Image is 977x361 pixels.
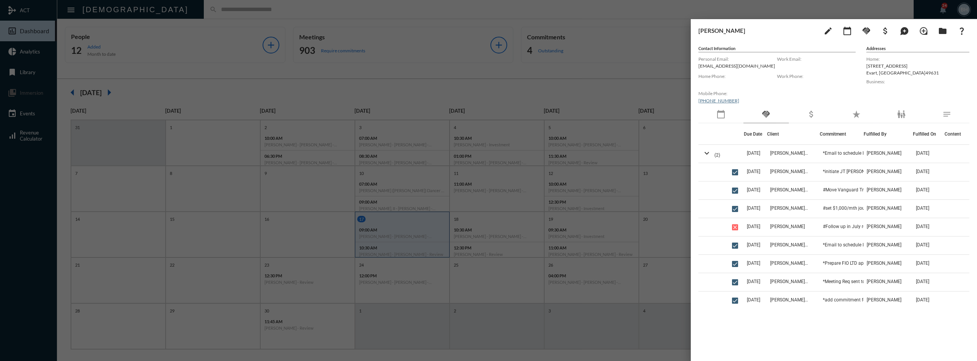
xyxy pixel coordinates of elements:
[867,297,901,303] span: [PERSON_NAME]
[777,73,856,79] label: Work Phone:
[867,169,901,174] span: [PERSON_NAME]
[761,110,771,119] mat-icon: handshake
[747,242,760,248] span: [DATE]
[698,98,739,104] a: [PHONE_NUMBER]
[698,27,817,34] h3: [PERSON_NAME]
[916,242,929,248] span: [DATE]
[823,297,899,303] span: *add commitment for [DATE] to submit FIO for [PERSON_NAME]'s DI Ins SEE NOTES
[770,224,805,229] span: [PERSON_NAME]
[867,261,901,266] span: [PERSON_NAME]
[866,56,969,62] label: Home:
[954,23,969,38] button: What If?
[824,26,833,36] mat-icon: edit
[770,242,808,248] span: [PERSON_NAME] - [PERSON_NAME]
[747,169,760,174] span: [DATE]
[702,149,711,158] mat-icon: expand_more
[913,123,941,145] th: Fulfilled On
[821,23,836,38] button: edit person
[747,224,760,229] span: [DATE]
[866,46,969,52] h5: Addresses
[744,123,767,145] th: Due Date
[823,224,899,229] span: #Follow up in July regarding $2000/mo contribution
[823,242,899,248] span: *Email to schedule Investment Meeting for June. Email sent 4/28, 6/20
[919,26,928,36] mat-icon: loupe
[900,26,909,36] mat-icon: maps_ugc
[747,206,760,211] span: [DATE]
[916,279,929,284] span: [DATE]
[867,151,901,156] span: [PERSON_NAME]
[840,23,855,38] button: Add meeting
[916,187,929,193] span: [DATE]
[747,151,760,156] span: [DATE]
[916,206,929,211] span: [DATE]
[770,261,808,266] span: [PERSON_NAME] - [PERSON_NAME]
[938,26,947,36] mat-icon: folder
[916,169,929,174] span: [DATE]
[698,46,856,52] h5: Contact Information
[867,224,901,229] span: [PERSON_NAME]
[698,56,777,62] label: Personal Email:
[866,63,969,69] p: [STREET_ADDRESS]
[916,261,929,266] span: [DATE]
[770,169,808,174] span: [PERSON_NAME] - [PERSON_NAME]
[941,123,969,145] th: Content
[935,23,950,38] button: Archives
[916,23,931,38] button: Add Introduction
[767,123,820,145] th: Client
[867,279,901,284] span: [PERSON_NAME]
[866,70,969,76] p: Evart , [GEOGRAPHIC_DATA] 49631
[823,261,899,266] span: *Prepare FIO LTD app for [PERSON_NAME] based upon the income information he provideds
[820,123,864,145] th: Commitment
[823,151,899,156] span: *Email to schedule INVSTMT Meeting for June. Email sent 4/28, 6/20, 8/18
[942,110,951,119] mat-icon: notes
[881,26,890,36] mat-icon: attach_money
[897,110,906,119] mat-icon: family_restroom
[859,23,874,38] button: Add Commitment
[916,151,929,156] span: [DATE]
[714,152,720,158] span: (2)
[864,123,913,145] th: Fulfilled By
[698,91,777,96] label: Mobile Phone:
[698,73,777,79] label: Home Phone:
[747,279,760,284] span: [DATE]
[747,261,760,266] span: [DATE]
[770,187,808,193] span: [PERSON_NAME] - [PERSON_NAME]
[957,26,966,36] mat-icon: question_mark
[916,297,929,303] span: [DATE]
[867,187,901,193] span: [PERSON_NAME]
[852,110,861,119] mat-icon: star_rate
[747,297,760,303] span: [DATE]
[843,26,852,36] mat-icon: calendar_today
[770,151,808,156] span: [PERSON_NAME] - [PERSON_NAME]
[823,187,899,193] span: #Move Vanguard Trg fund and $8k from jt TBG account when new TUF account opens
[747,187,760,193] span: [DATE]
[770,297,808,303] span: [PERSON_NAME] - [PERSON_NAME]
[777,56,856,62] label: Work Email:
[770,279,808,284] span: [PERSON_NAME] - [PERSON_NAME]
[862,26,871,36] mat-icon: handshake
[866,79,969,84] label: Business:
[916,224,929,229] span: [DATE]
[823,279,899,284] span: *Meeting Req sent to Jusin & [PERSON_NAME] 4/4 (Submit FIO for [PERSON_NAME]'s DI Ins [DATE])
[878,23,893,38] button: Add Business
[867,206,901,211] span: [PERSON_NAME]
[716,110,725,119] mat-icon: calendar_today
[770,206,808,211] span: [PERSON_NAME] - [PERSON_NAME]
[897,23,912,38] button: Add Mention
[823,206,899,211] span: #set $1,000/mth journal from TBG to new TUF account for [DATE]
[807,110,816,119] mat-icon: attach_money
[698,63,777,69] p: [EMAIL_ADDRESS][DOMAIN_NAME]
[823,169,899,174] span: *initiate JT [PERSON_NAME] TUF690740 account for [PERSON_NAME] & [PERSON_NAME]...app is in netx360
[867,242,901,248] span: [PERSON_NAME]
